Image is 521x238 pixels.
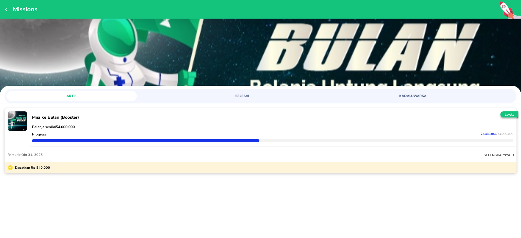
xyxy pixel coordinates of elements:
[8,153,43,157] p: Berakhir:
[5,89,516,101] div: loyalty mission tabs
[484,152,516,158] button: selengkapnya
[8,111,27,131] img: mission-23390
[32,124,75,129] span: Belanja senilai
[32,132,47,137] p: Progress
[499,113,519,117] p: Level 1
[348,91,515,101] a: KADALUWARSA
[21,153,43,157] span: Okt 31, 2025
[6,91,173,101] a: AKTIF
[10,5,38,13] p: Missions
[177,91,344,101] a: SELESAI
[351,94,474,98] span: KADALUWARSA
[32,114,513,120] p: Misi ke Bulan (Booster)
[56,124,75,129] strong: 54.000.000
[10,94,133,98] span: AKTIF
[13,165,50,170] p: Dapatkan Rp 540.000
[497,132,513,136] span: / 54.000.000
[481,132,497,136] span: 25.488.856
[181,94,304,98] span: SELESAI
[484,153,510,157] p: selengkapnya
